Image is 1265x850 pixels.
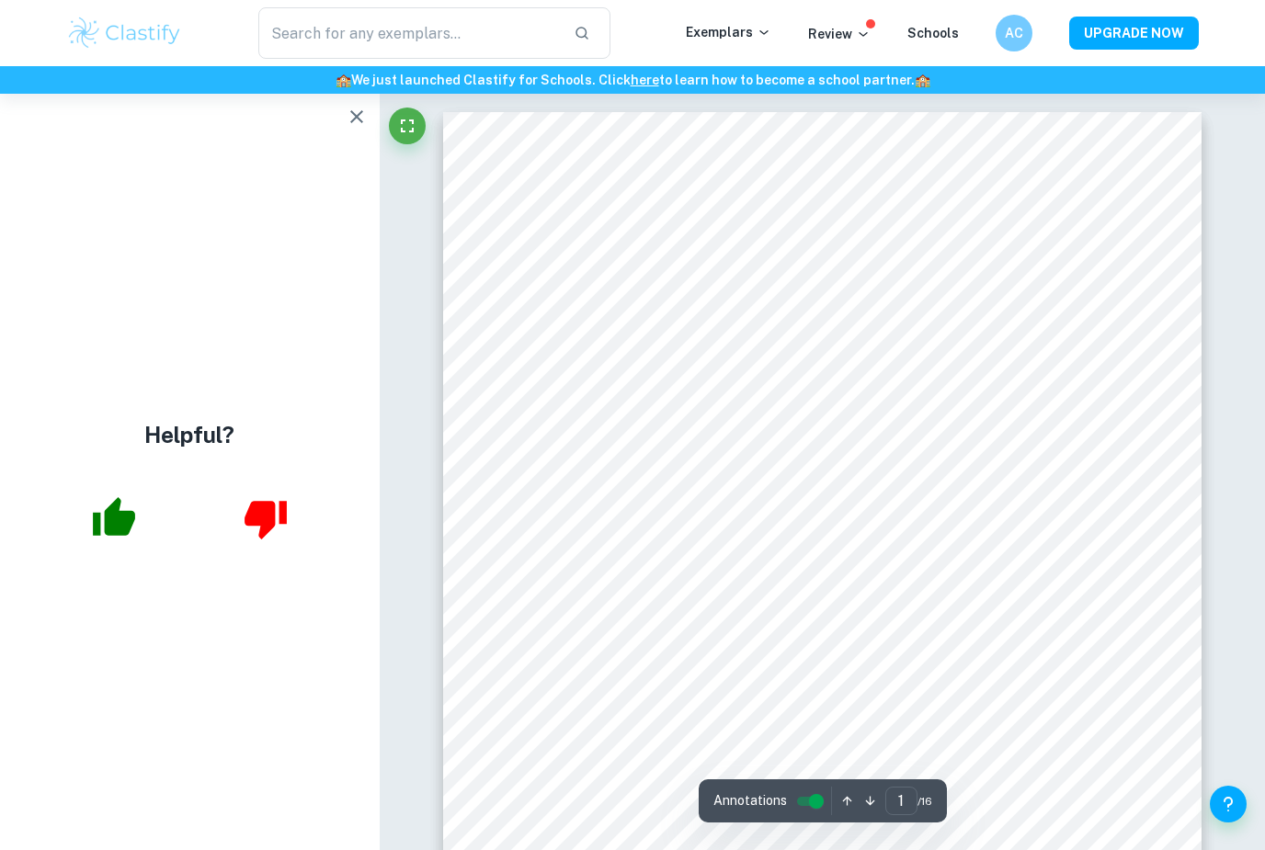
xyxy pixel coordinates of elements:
a: here [631,73,659,87]
button: AC [996,15,1032,51]
img: Clastify logo [66,15,183,51]
button: UPGRADE NOW [1069,17,1199,50]
p: Exemplars [686,22,771,42]
span: / 16 [917,793,932,810]
span: 🏫 [915,73,930,87]
h6: AC [1004,23,1025,43]
input: Search for any exemplars... [258,7,559,59]
span: Annotations [713,791,787,810]
button: Help and Feedback [1210,786,1247,822]
p: Review [808,24,871,44]
h4: Helpful? [144,418,234,451]
span: 🏫 [336,73,351,87]
a: Schools [907,26,959,40]
h6: We just launched Clastify for Schools. Click to learn how to become a school partner. [4,70,1261,90]
button: Fullscreen [389,108,426,144]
